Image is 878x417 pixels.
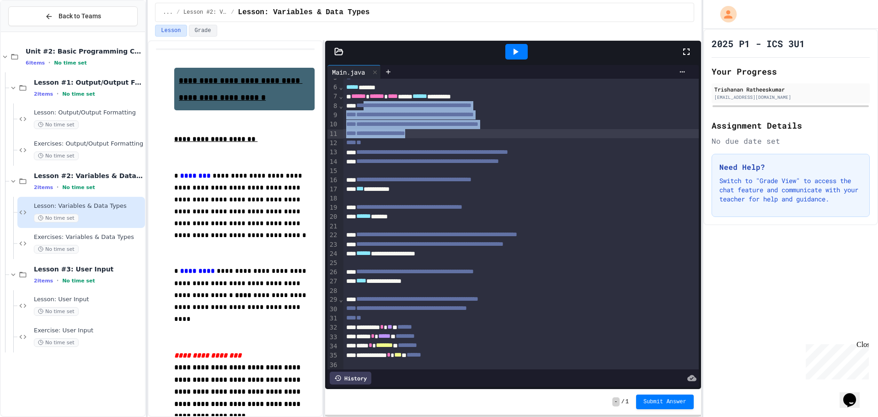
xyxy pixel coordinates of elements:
div: 22 [327,231,339,240]
h1: 2025 P1 - ICS 3U1 [712,37,805,50]
div: 11 [327,130,339,139]
div: 7 [327,92,339,101]
div: 13 [327,148,339,157]
span: Exercises: Variables & Data Types [34,233,143,241]
h2: Assignment Details [712,119,870,132]
span: 1 [626,398,629,406]
div: Trishanan Ratheeskumar [714,85,867,93]
div: 9 [327,111,339,120]
span: Lesson: Output/Output Formatting [34,109,143,117]
span: • [57,277,59,284]
span: ... [163,9,173,16]
button: Submit Answer [636,395,694,409]
div: 34 [327,342,339,351]
span: Exercise: User Input [34,327,143,335]
div: 36 [327,361,339,370]
span: Fold line [339,83,343,91]
span: / [621,398,625,406]
div: 32 [327,323,339,332]
div: 35 [327,351,339,360]
span: Fold line [339,102,343,109]
div: No due date set [712,135,870,146]
span: - [612,397,619,406]
div: 21 [327,222,339,231]
div: 18 [327,194,339,203]
div: 8 [327,102,339,111]
div: 16 [327,176,339,185]
span: No time set [34,338,79,347]
div: 12 [327,139,339,148]
div: 30 [327,305,339,314]
span: Lesson #2: Variables & Data Types [183,9,227,16]
span: / [177,9,180,16]
div: Main.java [327,67,369,77]
span: • [57,184,59,191]
div: [EMAIL_ADDRESS][DOMAIN_NAME] [714,94,867,101]
span: Fold line [339,296,343,303]
span: No time set [34,245,79,254]
span: 2 items [34,91,53,97]
span: • [57,90,59,97]
span: Lesson: Variables & Data Types [238,7,369,18]
span: Lesson: Variables & Data Types [34,202,143,210]
div: 15 [327,167,339,176]
span: 6 items [26,60,45,66]
h2: Your Progress [712,65,870,78]
p: Switch to "Grade View" to access the chat feature and communicate with your teacher for help and ... [719,176,862,204]
span: No time set [54,60,87,66]
iframe: chat widget [840,380,869,408]
div: 17 [327,185,339,194]
div: 26 [327,268,339,277]
span: Unit #2: Basic Programming Concepts [26,47,143,55]
span: 2 items [34,184,53,190]
div: 10 [327,120,339,129]
div: 14 [327,157,339,167]
span: No time set [62,91,95,97]
div: 6 [327,83,339,92]
div: 23 [327,240,339,249]
span: No time set [62,184,95,190]
span: • [48,59,50,66]
div: 24 [327,249,339,259]
h3: Need Help? [719,162,862,173]
div: 20 [327,212,339,222]
button: Lesson [155,25,187,37]
span: Lesson #2: Variables & Data Types [34,172,143,180]
div: 19 [327,203,339,212]
span: Exercises: Output/Output Formatting [34,140,143,148]
span: Lesson: User Input [34,296,143,303]
span: No time set [34,120,79,129]
div: History [330,372,371,385]
span: / [231,9,234,16]
span: Submit Answer [643,398,686,406]
span: 2 items [34,278,53,284]
div: Chat with us now!Close [4,4,63,58]
button: Grade [189,25,217,37]
span: No time set [34,214,79,222]
div: 27 [327,277,339,286]
div: 33 [327,333,339,342]
iframe: chat widget [802,341,869,379]
span: Back to Teams [59,11,101,21]
span: Lesson #3: User Input [34,265,143,273]
div: Main.java [327,65,381,79]
div: 28 [327,287,339,296]
div: 25 [327,259,339,268]
span: No time set [34,152,79,160]
button: Back to Teams [8,6,138,26]
span: No time set [34,307,79,316]
span: No time set [62,278,95,284]
span: Lesson #1: Output/Output Formatting [34,78,143,87]
div: 31 [327,314,339,323]
div: 29 [327,295,339,304]
span: Fold line [339,92,343,100]
div: My Account [711,4,739,25]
